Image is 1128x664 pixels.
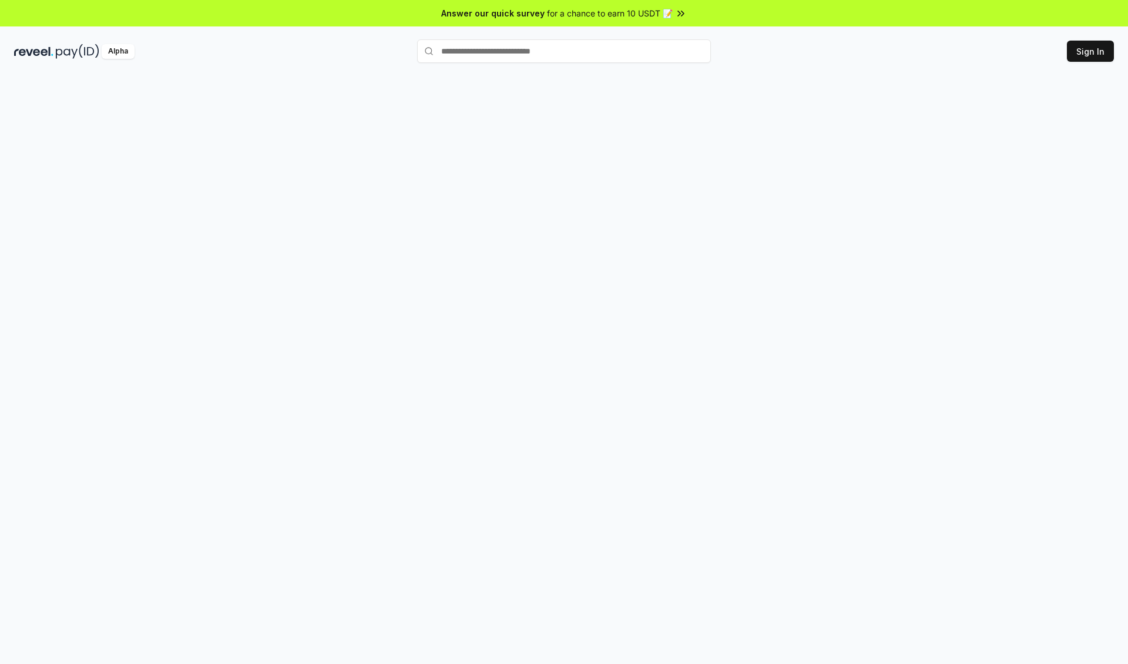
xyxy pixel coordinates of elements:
img: reveel_dark [14,44,53,59]
img: pay_id [56,44,99,59]
button: Sign In [1067,41,1114,62]
span: for a chance to earn 10 USDT 📝 [547,7,673,19]
div: Alpha [102,44,135,59]
span: Answer our quick survey [441,7,545,19]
